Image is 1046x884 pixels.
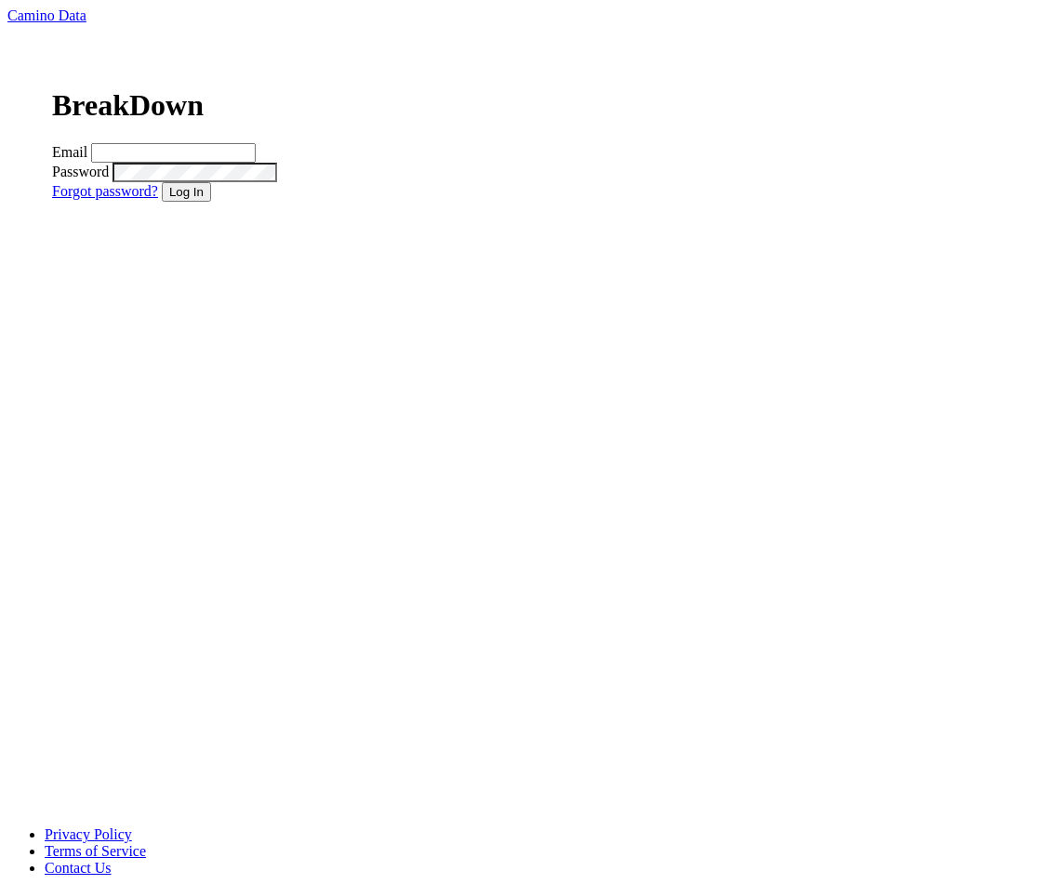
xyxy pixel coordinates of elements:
[52,88,610,123] h1: BreakDown
[52,164,109,179] label: Password
[52,144,87,160] label: Email
[7,7,86,23] a: Camino Data
[45,826,132,842] a: Privacy Policy
[52,183,158,199] a: Forgot password?
[45,860,112,876] a: Contact Us
[162,182,211,202] button: Log In
[45,843,146,859] a: Terms of Service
